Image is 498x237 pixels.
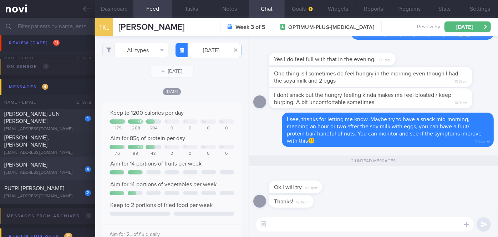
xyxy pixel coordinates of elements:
[4,170,91,176] div: [EMAIL_ADDRESS][DOMAIN_NAME]
[110,135,185,141] span: Aim for 85g of protein per day
[305,184,317,191] span: 12:34pm
[236,24,266,31] strong: Week 3 of 5
[296,198,309,205] span: 12:34pm
[184,145,187,149] div: Fr
[4,111,60,124] span: [PERSON_NAME] JUN [PERSON_NAME]
[378,56,391,63] span: 10:37am
[4,36,47,42] span: [PERSON_NAME]
[7,82,50,92] div: Messages
[4,162,47,168] span: [PERSON_NAME]
[102,43,168,57] button: All types
[163,88,181,95] span: [DATE]
[274,184,302,190] span: Ok I will try
[220,120,224,124] div: Su
[274,56,376,62] span: Yes I do feel full with that in the evening.
[220,145,224,149] div: Su
[274,199,293,204] span: Thanks!
[200,151,216,157] div: 0
[274,71,458,84] span: One thing is I sometimes do feel hungry in the morning even though I had the soya milk and 2 eggs
[5,211,93,221] div: Messages from Archived
[5,62,51,71] div: On sensor
[274,92,451,105] span: I dont snack but the hungry feeling kinda makes me feel bloated / keep burping. A bit uncomfortab...
[287,117,482,144] span: I see, thanks for letting me know. Maybe try to have a snack mid-morning, meaning an hour or two ...
[455,99,467,105] span: 10:39am
[85,115,91,122] div: 1
[4,194,91,199] div: [EMAIL_ADDRESS][DOMAIN_NAME]
[43,63,49,69] span: 0
[110,232,160,237] span: Aim for 2L of fluid daily
[4,44,91,50] div: [EMAIL_ADDRESS][DOMAIN_NAME]
[455,77,467,84] span: 10:38am
[128,151,144,157] div: 88
[417,24,440,30] span: Review By
[218,151,234,157] div: 0
[474,137,485,144] span: 11:10am
[67,95,95,109] div: Chats
[289,24,374,31] span: OPTIMUM-PLUS-[MEDICAL_DATA]
[138,145,142,149] div: + 3
[182,151,198,157] div: 0
[110,126,126,131] div: 1175
[184,120,187,124] div: Fr
[118,23,185,31] span: [PERSON_NAME]
[110,161,202,167] span: Aim for 14 portions of fruits per week
[110,202,213,208] span: Keep to 2 portions of fried food per week
[110,151,126,157] div: 76
[4,186,64,191] span: PUTRI [PERSON_NAME]
[202,120,206,124] div: Sa
[110,182,217,187] span: Aim for 14 portions of vegetables per week
[4,135,49,148] span: [PERSON_NAME], [PERSON_NAME]
[85,190,91,196] div: 2
[93,14,115,41] div: TKL
[110,110,184,116] span: Keep to 1200 calories per day
[128,126,144,131] div: 1208
[182,126,198,131] div: 0
[146,151,162,157] div: 43
[4,127,91,132] div: [EMAIL_ADDRESS][DOMAIN_NAME]
[164,151,180,157] div: 0
[202,145,206,149] div: Sa
[218,126,234,131] div: 0
[86,213,92,219] span: 0
[4,150,91,155] div: [EMAIL_ADDRESS][DOMAIN_NAME]
[166,120,169,124] div: Th
[146,126,162,131] div: 604
[85,166,91,172] div: 4
[164,126,180,131] div: 0
[444,21,491,32] button: [DATE]
[138,120,142,124] div: + 8
[166,145,169,149] div: Th
[42,84,48,90] span: 4
[151,66,193,77] button: [DATE]
[200,126,216,131] div: 0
